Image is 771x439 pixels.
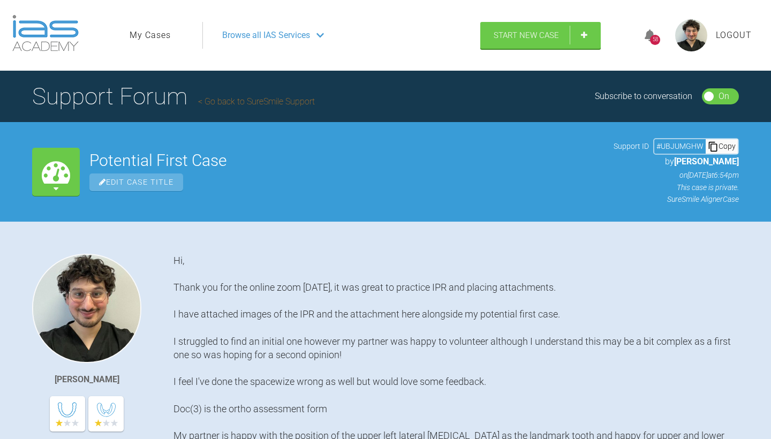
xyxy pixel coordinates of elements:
p: by [614,155,739,169]
img: profile.png [675,19,707,51]
h2: Potential First Case [89,153,604,169]
a: My Cases [130,28,171,42]
div: [PERSON_NAME] [55,373,119,387]
img: Alex Halim [32,254,141,363]
a: Go back to SureSmile Support [198,96,315,107]
span: [PERSON_NAME] [674,156,739,166]
span: Browse all IAS Services [222,28,310,42]
h1: Support Forum [32,78,315,115]
div: # UBJUMGHW [654,140,706,152]
a: Start New Case [480,22,601,49]
div: Subscribe to conversation [595,89,692,103]
span: Edit Case Title [89,173,183,191]
div: 58 [650,35,660,45]
p: on [DATE] at 6:54pm [614,169,739,181]
div: On [719,89,729,103]
div: Copy [706,139,738,153]
span: Start New Case [494,31,559,40]
img: logo-light.3e3ef733.png [12,15,79,51]
p: This case is private. [614,181,739,193]
a: Logout [716,28,752,42]
span: Support ID [614,140,649,152]
p: SureSmile Aligner Case [614,193,739,205]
